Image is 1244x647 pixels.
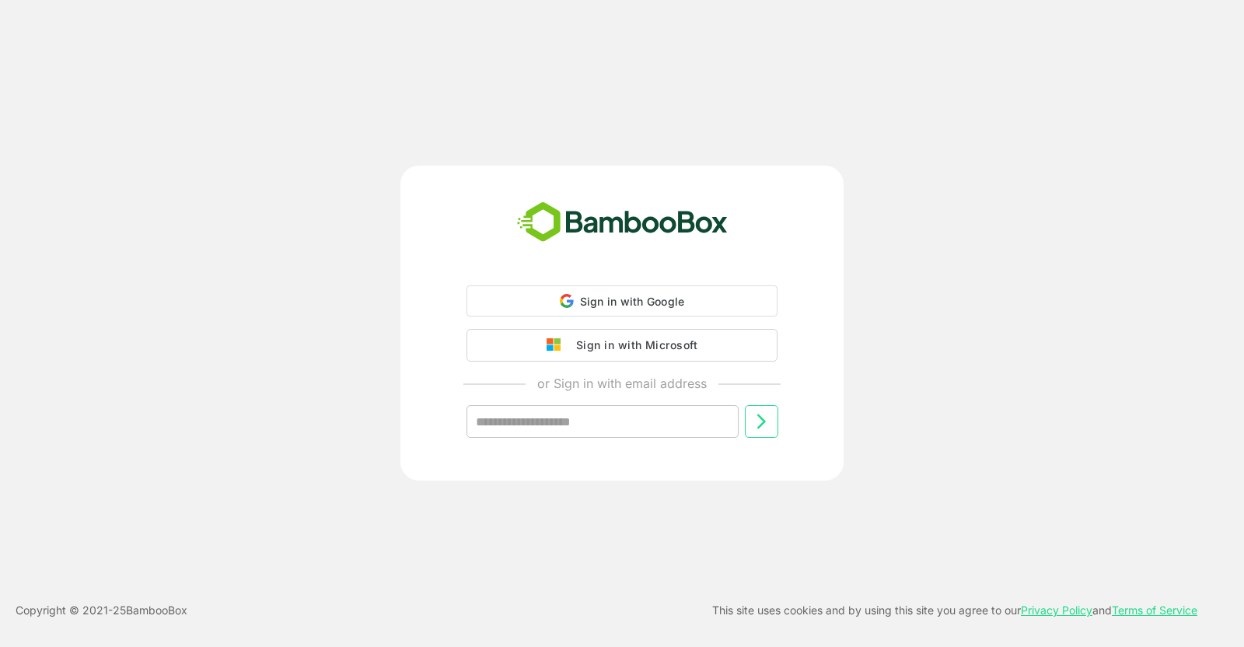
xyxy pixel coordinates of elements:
[712,601,1197,620] p: This site uses cookies and by using this site you agree to our and
[568,335,697,355] div: Sign in with Microsoft
[537,374,707,393] p: or Sign in with email address
[1112,603,1197,617] a: Terms of Service
[1021,603,1092,617] a: Privacy Policy
[466,329,777,362] button: Sign in with Microsoft
[580,295,685,308] span: Sign in with Google
[16,601,187,620] p: Copyright © 2021- 25 BambooBox
[466,285,777,317] div: Sign in with Google
[508,197,736,248] img: bamboobox
[547,338,568,352] img: google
